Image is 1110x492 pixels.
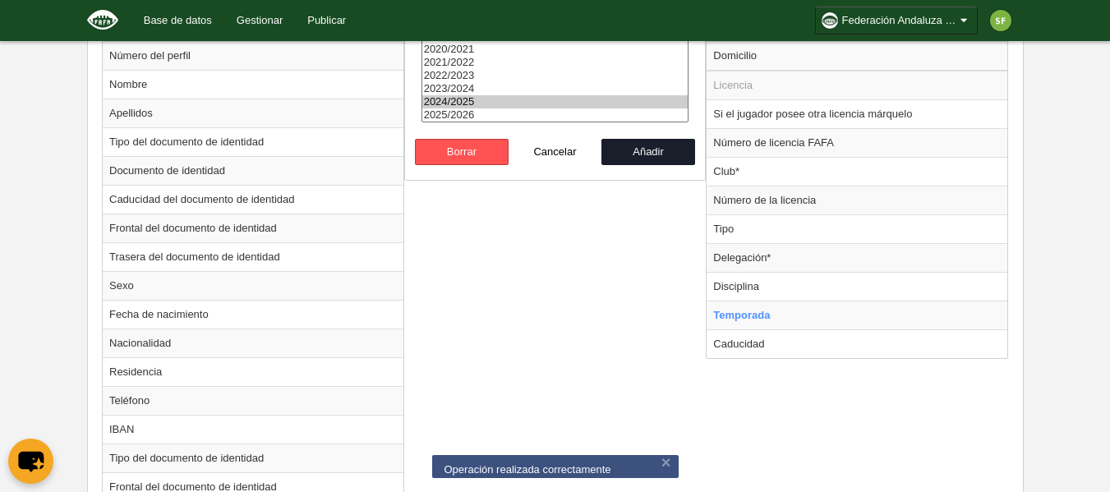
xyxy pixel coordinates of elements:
option: 2022/2023 [422,69,689,82]
option: 2025/2026 [422,108,689,122]
td: Trasera del documento de identidad [103,242,403,271]
img: c2l6ZT0zMHgzMCZmcz05JnRleHQ9U0YmYmc9N2NiMzQy.png [990,10,1011,31]
button: × [658,454,675,471]
td: Temporada [707,301,1007,329]
a: Federación Andaluza de Fútbol Americano [815,7,978,34]
option: 2021/2022 [422,56,689,69]
td: Caducidad [707,329,1007,358]
td: Delegación* [707,243,1007,272]
td: Club* [707,157,1007,186]
div: Operación realizada correctamente [444,462,666,477]
td: Sexo [103,271,403,300]
td: Tipo [707,214,1007,243]
td: Número de la licencia [707,186,1007,214]
img: OaPSKd2Ae47e.30x30.jpg [822,12,838,29]
td: Apellidos [103,99,403,127]
button: Borrar [415,139,509,165]
button: chat-button [8,439,53,484]
td: IBAN [103,415,403,444]
td: Licencia [707,71,1007,100]
td: Teléfono [103,386,403,415]
td: Tipo del documento de identidad [103,444,403,472]
option: 2024/2025 [422,95,689,108]
option: 2020/2021 [422,43,689,56]
td: Domicilio [707,41,1007,71]
td: Documento de identidad [103,156,403,185]
td: Número de licencia FAFA [707,128,1007,157]
td: Nombre [103,70,403,99]
td: Número del perfil [103,41,403,70]
td: Frontal del documento de identidad [103,214,403,242]
button: Cancelar [509,139,602,165]
td: Nacionalidad [103,329,403,357]
td: Si el jugador posee otra licencia márquelo [707,99,1007,128]
td: Fecha de nacimiento [103,300,403,329]
option: 2023/2024 [422,82,689,95]
td: Caducidad del documento de identidad [103,185,403,214]
td: Tipo del documento de identidad [103,127,403,156]
button: Añadir [601,139,695,165]
img: Federación Andaluza de Fútbol Americano [87,10,118,30]
span: Federación Andaluza de Fútbol Americano [842,12,957,29]
td: Residencia [103,357,403,386]
td: Disciplina [707,272,1007,301]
